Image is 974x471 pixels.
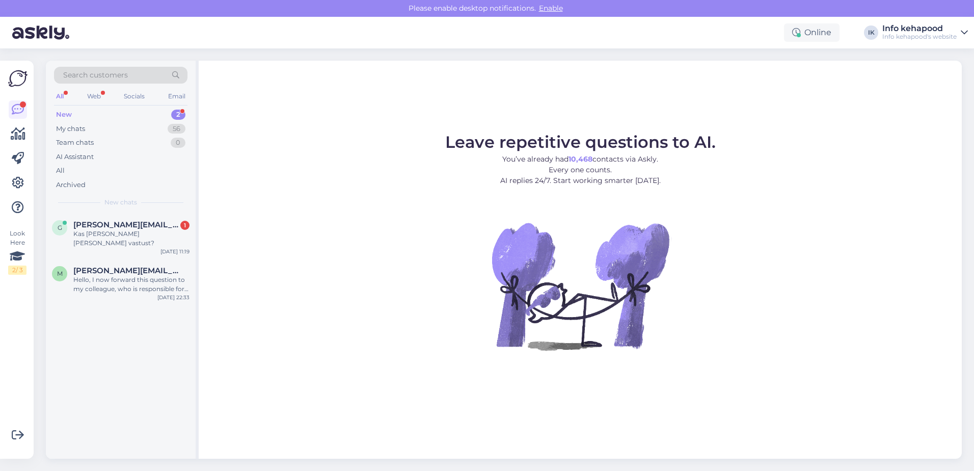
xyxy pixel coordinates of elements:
[73,229,190,248] div: Kas [PERSON_NAME] [PERSON_NAME] vastust?
[85,90,103,103] div: Web
[58,224,62,231] span: g
[8,266,26,275] div: 2 / 3
[166,90,187,103] div: Email
[445,132,716,152] span: Leave repetitive questions to AI.
[882,33,957,41] div: Info kehapood's website
[864,25,878,40] div: IK
[56,152,94,162] div: AI Assistant
[160,248,190,255] div: [DATE] 11:19
[784,23,840,42] div: Online
[56,138,94,148] div: Team chats
[8,229,26,275] div: Look Here
[489,194,672,378] img: No Chat active
[882,24,957,33] div: Info kehapood
[56,166,65,176] div: All
[445,154,716,186] p: You’ve already had contacts via Askly. Every one counts. AI replies 24/7. Start working smarter [...
[536,4,566,13] span: Enable
[54,90,66,103] div: All
[180,221,190,230] div: 1
[171,110,185,120] div: 2
[57,270,63,277] span: m
[56,110,72,120] div: New
[882,24,968,41] a: Info kehapoodInfo kehapood's website
[157,294,190,301] div: [DATE] 22:33
[168,124,185,134] div: 56
[104,198,137,207] span: New chats
[8,69,28,88] img: Askly Logo
[171,138,185,148] div: 0
[569,154,592,164] b: 10,468
[73,266,179,275] span: marita.luhaaar@gmail.com
[56,180,86,190] div: Archived
[122,90,147,103] div: Socials
[73,220,179,229] span: gerta.noormae@gmail.com
[56,124,85,134] div: My chats
[63,70,128,81] span: Search customers
[73,275,190,294] div: Hello, I now forward this question to my colleague, who is responsible for this. The reply will b...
